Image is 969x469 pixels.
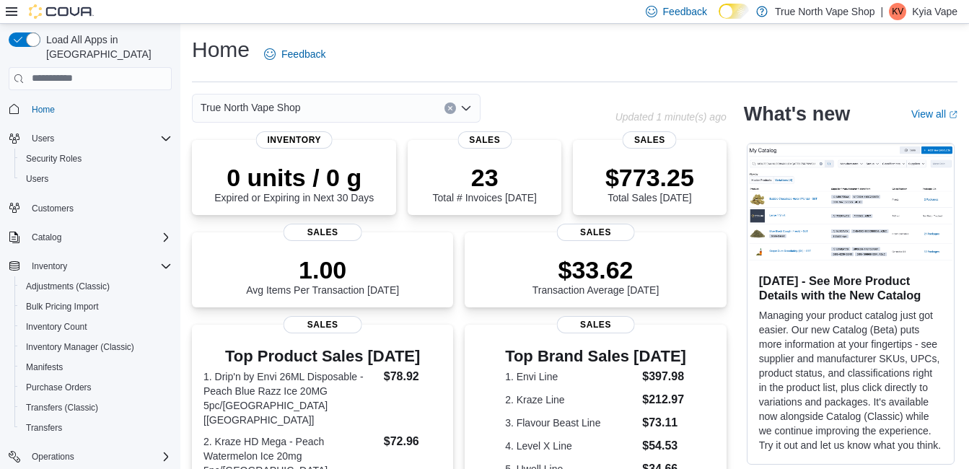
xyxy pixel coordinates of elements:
[642,368,686,385] dd: $397.98
[912,3,957,20] p: Kyia Vape
[192,35,250,64] h1: Home
[505,439,636,453] dt: 4. Level X Line
[433,163,537,192] p: 23
[14,337,177,357] button: Inventory Manager (Classic)
[32,104,55,115] span: Home
[14,169,177,189] button: Users
[14,418,177,438] button: Transfers
[642,437,686,455] dd: $54.53
[556,316,635,333] span: Sales
[32,232,61,243] span: Catalog
[911,108,957,120] a: View allExternal link
[20,298,105,315] a: Bulk Pricing Import
[214,163,374,203] div: Expired or Expiring in Next 30 Days
[3,227,177,247] button: Catalog
[29,4,94,19] img: Cova
[26,229,172,246] span: Catalog
[20,359,69,376] a: Manifests
[20,399,104,416] a: Transfers (Classic)
[26,402,98,413] span: Transfers (Classic)
[532,255,659,284] p: $33.62
[384,368,442,385] dd: $78.92
[505,416,636,430] dt: 3. Flavour Beast Line
[284,316,362,333] span: Sales
[26,382,92,393] span: Purchase Orders
[889,3,906,20] div: Kyia Vape
[20,379,97,396] a: Purchase Orders
[605,163,694,192] p: $773.25
[949,110,957,119] svg: External link
[26,130,60,147] button: Users
[20,338,172,356] span: Inventory Manager (Classic)
[201,99,301,116] span: True North Vape Shop
[3,128,177,149] button: Users
[505,393,636,407] dt: 2. Kraze Line
[26,258,172,275] span: Inventory
[26,321,87,333] span: Inventory Count
[20,338,140,356] a: Inventory Manager (Classic)
[457,131,512,149] span: Sales
[642,391,686,408] dd: $212.97
[214,163,374,192] p: 0 units / 0 g
[32,451,74,463] span: Operations
[14,377,177,398] button: Purchase Orders
[744,102,850,126] h2: What's new
[556,224,635,241] span: Sales
[759,308,942,452] p: Managing your product catalog just got easier. Our new Catalog (Beta) puts more information at yo...
[32,203,74,214] span: Customers
[623,131,677,149] span: Sales
[719,4,749,19] input: Dark Mode
[14,297,177,317] button: Bulk Pricing Import
[14,276,177,297] button: Adjustments (Classic)
[203,348,442,365] h3: Top Product Sales [DATE]
[20,150,172,167] span: Security Roles
[775,3,875,20] p: True North Vape Shop
[284,224,362,241] span: Sales
[20,379,172,396] span: Purchase Orders
[14,398,177,418] button: Transfers (Classic)
[26,153,82,165] span: Security Roles
[20,399,172,416] span: Transfers (Classic)
[663,4,707,19] span: Feedback
[20,419,68,437] a: Transfers
[20,359,172,376] span: Manifests
[26,173,48,185] span: Users
[20,278,115,295] a: Adjustments (Classic)
[532,255,659,296] div: Transaction Average [DATE]
[26,448,172,465] span: Operations
[14,357,177,377] button: Manifests
[433,163,537,203] div: Total # Invoices [DATE]
[20,170,54,188] a: Users
[26,200,79,217] a: Customers
[246,255,399,296] div: Avg Items Per Transaction [DATE]
[26,199,172,217] span: Customers
[246,255,399,284] p: 1.00
[26,101,61,118] a: Home
[3,198,177,219] button: Customers
[14,149,177,169] button: Security Roles
[203,369,378,427] dt: 1. Drip'n by Envi 26ML Disposable - Peach Blue Razz Ice 20MG 5pc/[GEOGRAPHIC_DATA] [[GEOGRAPHIC_D...
[505,348,686,365] h3: Top Brand Sales [DATE]
[32,133,54,144] span: Users
[14,317,177,337] button: Inventory Count
[26,361,63,373] span: Manifests
[615,111,727,123] p: Updated 1 minute(s) ago
[20,318,172,336] span: Inventory Count
[20,150,87,167] a: Security Roles
[20,170,172,188] span: Users
[32,260,67,272] span: Inventory
[460,102,472,114] button: Open list of options
[26,130,172,147] span: Users
[20,278,172,295] span: Adjustments (Classic)
[258,40,331,69] a: Feedback
[26,258,73,275] button: Inventory
[26,301,99,312] span: Bulk Pricing Import
[3,99,177,120] button: Home
[26,281,110,292] span: Adjustments (Classic)
[26,100,172,118] span: Home
[40,32,172,61] span: Load All Apps in [GEOGRAPHIC_DATA]
[20,298,172,315] span: Bulk Pricing Import
[384,433,442,450] dd: $72.96
[255,131,333,149] span: Inventory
